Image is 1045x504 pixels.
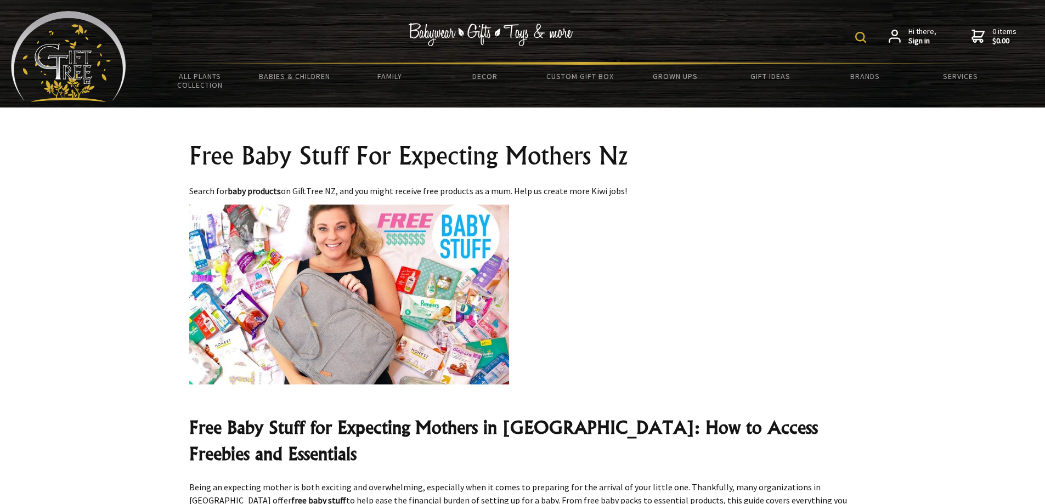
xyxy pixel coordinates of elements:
[855,32,866,43] img: product search
[189,416,818,465] strong: Free Baby Stuff for Expecting Mothers in [GEOGRAPHIC_DATA]: How to Access Freebies and Essentials
[228,185,281,196] strong: baby products
[533,65,628,88] a: Custom Gift Box
[189,184,856,197] p: Search for on GiftTree NZ, and you might receive free products as a mum. Help us create more Kiwi...
[818,65,913,88] a: Brands
[913,65,1008,88] a: Services
[992,36,1016,46] strong: $0.00
[628,65,722,88] a: Grown Ups
[992,26,1016,46] span: 0 items
[722,65,817,88] a: Gift Ideas
[889,27,936,46] a: Hi there,Sign in
[409,23,573,46] img: Babywear - Gifts - Toys & more
[247,65,342,88] a: Babies & Children
[152,65,247,97] a: All Plants Collection
[342,65,437,88] a: Family
[908,36,936,46] strong: Sign in
[189,143,856,169] h1: Free Baby Stuff For Expecting Mothers Nz
[971,27,1016,46] a: 0 items$0.00
[908,27,936,46] span: Hi there,
[11,11,126,102] img: Babyware - Gifts - Toys and more...
[437,65,532,88] a: Decor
